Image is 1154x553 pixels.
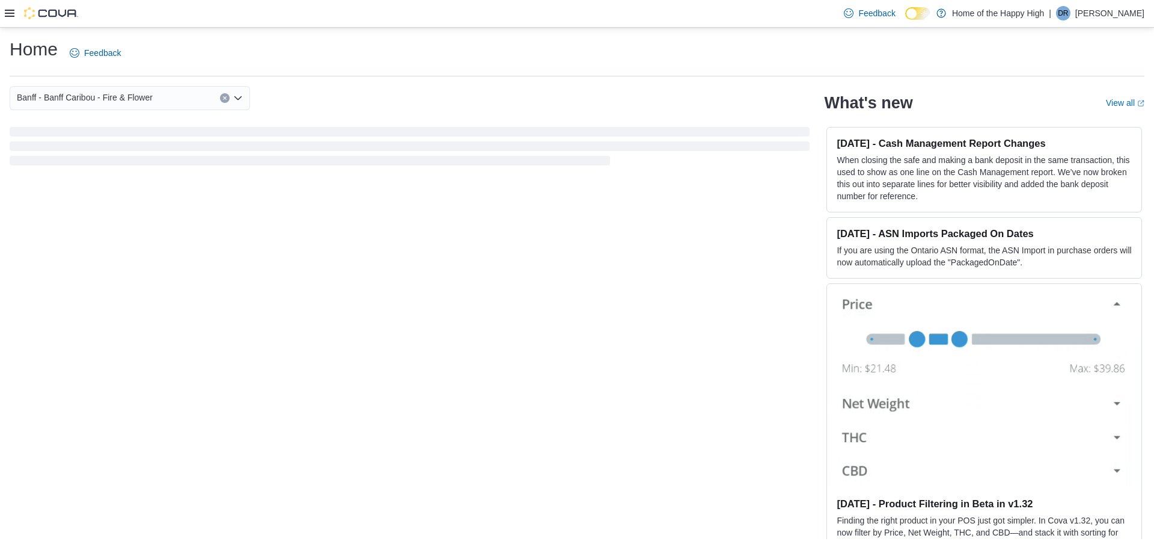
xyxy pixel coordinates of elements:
p: When closing the safe and making a bank deposit in the same transaction, this used to show as one... [837,154,1132,202]
h3: [DATE] - ASN Imports Packaged On Dates [837,227,1132,239]
h3: [DATE] - Product Filtering in Beta in v1.32 [837,498,1132,510]
h3: [DATE] - Cash Management Report Changes [837,137,1132,149]
p: If you are using the Ontario ASN format, the ASN Import in purchase orders will now automatically... [837,244,1132,268]
span: Feedback [84,47,121,59]
span: Loading [10,129,810,168]
span: Feedback [858,7,895,19]
span: Banff - Banff Caribou - Fire & Flower [17,90,153,105]
a: Feedback [65,41,126,65]
a: Feedback [839,1,900,25]
button: Open list of options [233,93,243,103]
svg: External link [1137,100,1144,107]
p: [PERSON_NAME] [1075,6,1144,20]
span: DR [1058,6,1068,20]
h2: What's new [824,93,912,113]
img: Cova [24,7,78,19]
button: Clear input [220,93,230,103]
a: View allExternal link [1106,98,1144,108]
input: Dark Mode [905,7,930,20]
p: Home of the Happy High [952,6,1044,20]
h1: Home [10,37,58,61]
p: | [1049,6,1051,20]
div: Drew Rennie [1056,6,1070,20]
